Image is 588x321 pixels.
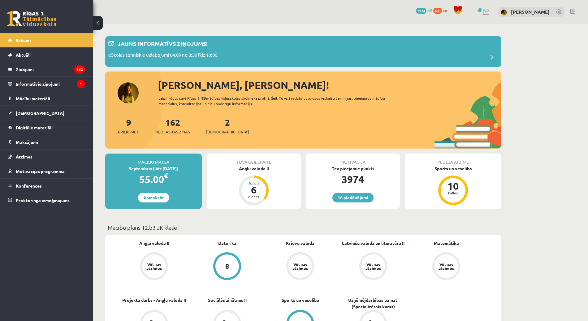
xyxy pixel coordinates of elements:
[105,165,202,172] div: Septembris (līdz [DATE])
[164,171,168,180] span: €
[342,240,404,246] a: Latviešu valoda un literatūra II
[444,181,462,191] div: 10
[8,120,85,135] a: Digitālie materiāli
[332,193,374,202] a: 16 piedāvājumi
[118,252,191,281] a: Vēl nav atzīmes
[158,95,396,106] div: Laipni lūgts savā Rīgas 1. Tālmācības vidusskolas skolnieka profilā. Šeit Tu vari redzēt tuvojošo...
[74,65,85,74] i: 162
[264,252,337,281] a: Vēl nav atzīmes
[8,164,85,178] a: Motivācijas programma
[8,33,85,47] a: Sākums
[16,62,85,76] legend: Ziņojumi
[122,297,186,303] a: Projekta darbs - Angļu valoda II
[118,39,208,48] p: Jauns informatīvs ziņojums!
[118,117,139,135] a: 9Priekšmeti
[292,262,309,270] div: Vēl nav atzīmes
[416,8,426,14] span: 3974
[306,154,400,165] div: Motivācija
[410,252,483,281] a: Vēl nav atzīmes
[306,165,400,172] div: Tev pieejamie punkti
[306,172,400,187] div: 3974
[16,197,70,203] span: Proktoringa izmēģinājums
[158,78,501,93] div: [PERSON_NAME], [PERSON_NAME]!
[16,96,50,101] span: Mācību materiāli
[16,154,32,159] span: Atzīmes
[427,8,432,13] span: mP
[139,240,169,246] a: Angļu valoda II
[501,9,507,15] img: Loreta Zajaca
[108,51,218,60] p: eSkolas tehniskie uzlabojumi 04.09 no 8:30 līdz 10:00.
[16,168,65,174] span: Motivācijas programma
[105,154,202,165] div: Mācību maksa
[438,262,455,270] div: Vēl nav atzīmes
[433,8,450,13] a: 480 xp
[16,52,31,58] span: Aktuāli
[207,154,301,165] div: Tuvākā ieskaite
[443,8,447,13] span: xp
[416,8,432,13] a: 3974 mP
[16,77,85,91] legend: Informatīvie ziņojumi
[434,240,459,246] a: Matemātika
[77,80,85,88] i: 1
[244,185,263,195] div: 6
[8,193,85,207] a: Proktoringa izmēģinājums
[145,262,163,270] div: Vēl nav atzīmes
[16,37,32,43] span: Sākums
[16,183,42,189] span: Konferences
[433,8,442,14] span: 480
[8,62,85,76] a: Ziņojumi162
[405,165,501,206] a: Sports un veselība 10 balles
[7,11,56,26] a: Rīgas 1. Tālmācības vidusskola
[108,223,499,232] p: Mācību plāns 12.b3 JK klase
[138,193,169,202] a: Apmaksāt
[286,240,314,246] a: Krievu valoda
[511,9,550,15] a: [PERSON_NAME]
[16,110,64,116] span: [DEMOGRAPHIC_DATA]
[8,106,85,120] a: [DEMOGRAPHIC_DATA]
[155,129,190,135] span: Neizlasītās ziņas
[16,135,85,149] legend: Maksājumi
[108,39,498,64] a: Jauns informatīvs ziņojums! eSkolas tehniskie uzlabojumi 04.09 no 8:30 līdz 10:00.
[206,129,249,135] span: [DEMOGRAPHIC_DATA]
[16,125,53,130] span: Digitālie materiāli
[8,150,85,164] a: Atzīmes
[365,262,382,270] div: Vēl nav atzīmes
[191,252,264,281] a: 8
[8,179,85,193] a: Konferences
[8,135,85,149] a: Maksājumi
[8,91,85,106] a: Mācību materiāli
[244,195,263,198] div: dienas
[208,297,247,303] a: Sociālās zinātnes II
[8,77,85,91] a: Informatīvie ziņojumi1
[244,181,263,185] div: Atlicis
[282,297,319,303] a: Sports un veselība
[225,263,229,270] div: 8
[207,165,301,206] a: Angļu valoda II Atlicis 6 dienas
[155,117,190,135] a: 162Neizlasītās ziņas
[444,191,462,195] div: balles
[218,240,236,246] a: Datorika
[206,117,249,135] a: 2[DEMOGRAPHIC_DATA]
[405,165,501,172] div: Sports un veselība
[337,297,410,310] a: Uzņēmējdarbības pamati (Specializētais kurss)
[105,172,202,187] div: 55.00
[207,165,301,172] div: Angļu valoda II
[118,129,139,135] span: Priekšmeti
[8,48,85,62] a: Aktuāli
[337,252,410,281] a: Vēl nav atzīmes
[405,154,501,165] div: Pēdējā atzīme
